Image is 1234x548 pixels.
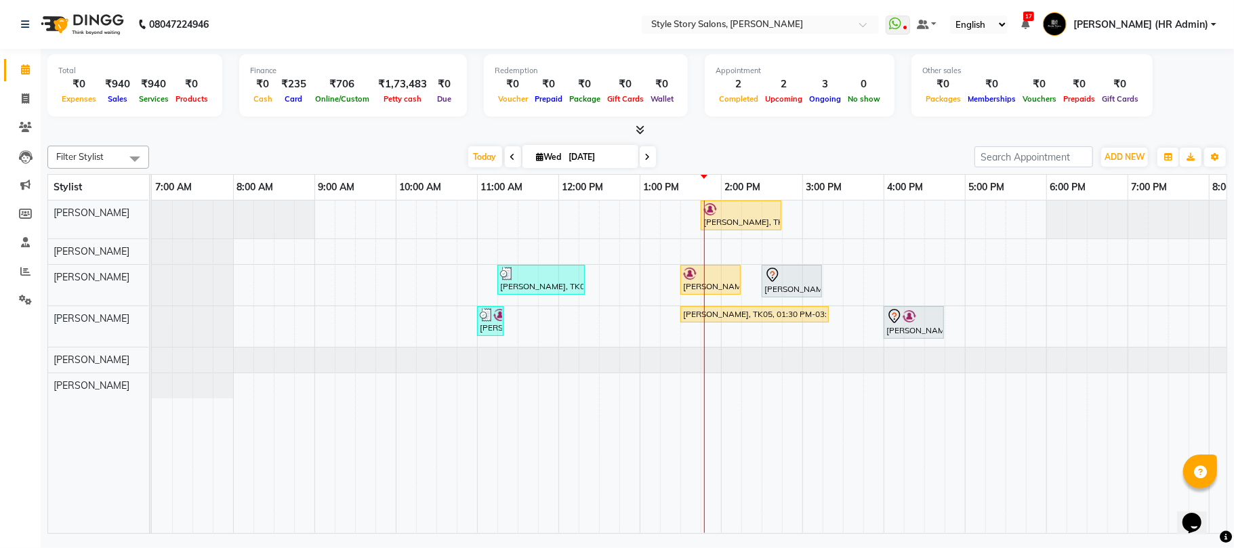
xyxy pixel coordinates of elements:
a: 7:00 AM [152,177,195,197]
div: [PERSON_NAME], TK04, 11:15 AM-12:20 PM, Hair Cut - Master - [DEMOGRAPHIC_DATA],[PERSON_NAME] Styl... [499,267,583,293]
a: 11:00 AM [478,177,527,197]
span: Expenses [58,94,100,104]
div: [PERSON_NAME], TK06, 01:45 PM-02:45 PM, Age Lock Advance Facial-Meladerm [702,203,780,228]
span: 17 [1023,12,1034,21]
div: 2 [762,77,806,92]
span: Package [566,94,604,104]
span: Products [172,94,211,104]
span: Vouchers [1019,94,1060,104]
a: 8:00 AM [234,177,277,197]
span: Gift Cards [604,94,647,104]
a: 2:00 PM [722,177,764,197]
div: ₹0 [495,77,531,92]
span: Stylist [54,181,82,193]
div: ₹0 [1098,77,1142,92]
div: ₹0 [531,77,566,92]
div: [PERSON_NAME], TK01, 02:30 PM-03:15 PM, Hair Cut - Master - [DEMOGRAPHIC_DATA] [763,267,821,295]
div: ₹0 [1019,77,1060,92]
div: ₹940 [100,77,136,92]
div: ₹0 [964,77,1019,92]
div: ₹0 [432,77,456,92]
div: Other sales [922,65,1142,77]
div: ₹0 [604,77,647,92]
span: [PERSON_NAME] [54,379,129,392]
a: 3:00 PM [803,177,846,197]
div: ₹0 [1060,77,1098,92]
div: 0 [844,77,884,92]
div: ₹1,73,483 [373,77,432,92]
span: Petty cash [380,94,425,104]
div: ₹0 [566,77,604,92]
span: Prepaid [531,94,566,104]
span: Voucher [495,94,531,104]
span: [PERSON_NAME] [54,207,129,219]
span: [PERSON_NAME] [54,271,129,283]
span: ADD NEW [1105,152,1145,162]
div: ₹940 [136,77,172,92]
div: ₹0 [647,77,677,92]
a: 6:00 PM [1047,177,1090,197]
div: Redemption [495,65,677,77]
a: 17 [1021,18,1029,30]
div: ₹706 [312,77,373,92]
a: 9:00 AM [315,177,358,197]
span: [PERSON_NAME] [54,245,129,257]
div: [PERSON_NAME], TK07, 01:30 PM-02:15 PM, Hair Cut - Master - [DEMOGRAPHIC_DATA] [682,267,739,293]
span: Packages [922,94,964,104]
span: Upcoming [762,94,806,104]
span: Today [468,146,502,167]
span: No show [844,94,884,104]
div: [PERSON_NAME], TK05, 01:30 PM-03:20 PM, Hair Cut - Master - [DEMOGRAPHIC_DATA],[PERSON_NAME] Styl... [682,308,827,320]
span: Card [282,94,306,104]
button: ADD NEW [1101,148,1148,167]
a: 5:00 PM [966,177,1008,197]
span: [PERSON_NAME] [54,312,129,324]
span: Filter Stylist [56,151,104,162]
span: Online/Custom [312,94,373,104]
span: [PERSON_NAME] [54,354,129,366]
div: 2 [716,77,762,92]
span: Gift Cards [1098,94,1142,104]
img: logo [35,5,127,43]
input: Search Appointment [974,146,1093,167]
span: Due [434,94,455,104]
span: Memberships [964,94,1019,104]
div: Appointment [716,65,884,77]
span: Prepaids [1060,94,1098,104]
span: Completed [716,94,762,104]
div: [PERSON_NAME], TK03, 04:00 PM-04:45 PM, Hair Cut - Master - [DEMOGRAPHIC_DATA] [885,308,943,337]
span: Services [136,94,172,104]
div: [PERSON_NAME], TK02, 11:00 AM-11:20 AM, [PERSON_NAME] Styling [478,308,502,334]
span: Wallet [647,94,677,104]
iframe: chat widget [1177,494,1220,534]
a: 1:00 PM [640,177,683,197]
a: 12:00 PM [559,177,607,197]
a: 4:00 PM [884,177,927,197]
span: [PERSON_NAME] (HR Admin) [1073,18,1208,32]
div: ₹0 [922,77,964,92]
a: 10:00 AM [396,177,445,197]
b: 08047224946 [149,5,209,43]
input: 2025-09-03 [565,147,633,167]
img: Nilofar Ali (HR Admin) [1043,12,1067,36]
div: 3 [806,77,844,92]
div: ₹0 [172,77,211,92]
div: Finance [250,65,456,77]
div: ₹235 [276,77,312,92]
a: 7:00 PM [1128,177,1171,197]
span: Cash [250,94,276,104]
span: Sales [104,94,131,104]
span: Ongoing [806,94,844,104]
div: ₹0 [250,77,276,92]
div: Total [58,65,211,77]
div: ₹0 [58,77,100,92]
span: Wed [533,152,565,162]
